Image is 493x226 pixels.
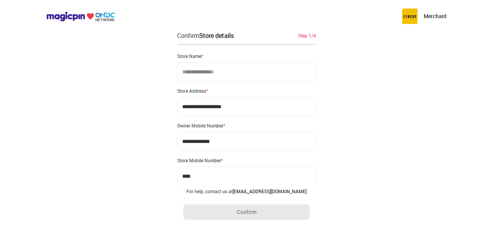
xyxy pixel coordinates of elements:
[177,122,316,129] div: Owner Mobile Number
[183,204,310,220] button: Confirm
[46,11,115,22] img: ondc-logo-new-small.8a59708e.svg
[298,32,316,39] div: Step 1/4
[424,12,447,20] p: Merchant
[177,88,316,94] div: Store Address
[183,188,310,194] div: For help, contact us at
[177,31,234,40] div: Confirm
[199,31,234,40] div: Store details
[177,53,316,59] div: Store Name
[402,8,418,24] img: circus.b677b59b.png
[177,157,316,163] div: Store Mobile Number
[233,188,307,194] a: [EMAIL_ADDRESS][DOMAIN_NAME]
